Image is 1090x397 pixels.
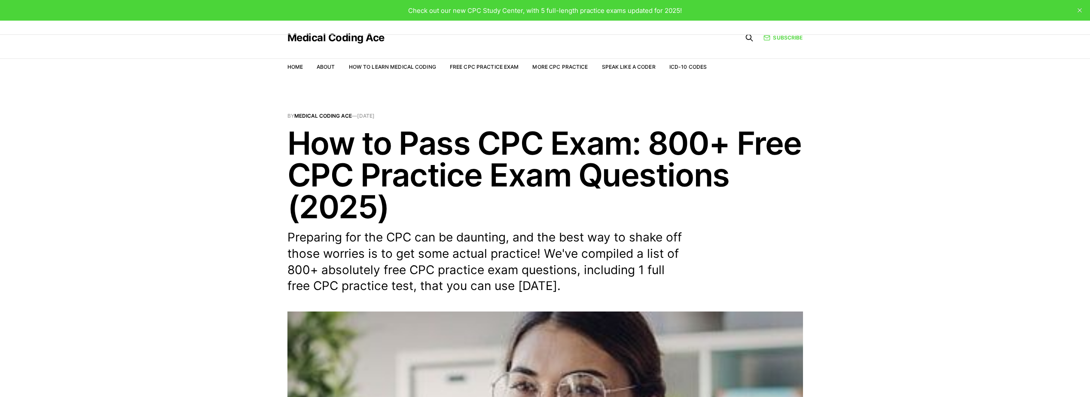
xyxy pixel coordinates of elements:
[287,33,385,43] a: Medical Coding Ace
[294,113,352,119] a: Medical Coding Ace
[287,64,303,70] a: Home
[287,127,803,223] h1: How to Pass CPC Exam: 800+ Free CPC Practice Exam Questions (2025)
[349,64,436,70] a: How to Learn Medical Coding
[763,34,803,42] a: Subscribe
[602,64,656,70] a: Speak Like a Coder
[669,64,707,70] a: ICD-10 Codes
[1073,3,1087,17] button: close
[450,64,519,70] a: Free CPC Practice Exam
[357,113,375,119] time: [DATE]
[287,113,803,119] span: By —
[287,229,683,294] p: Preparing for the CPC can be daunting, and the best way to shake off those worries is to get some...
[408,6,682,15] span: Check out our new CPC Study Center, with 5 full-length practice exams updated for 2025!
[532,64,588,70] a: More CPC Practice
[317,64,335,70] a: About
